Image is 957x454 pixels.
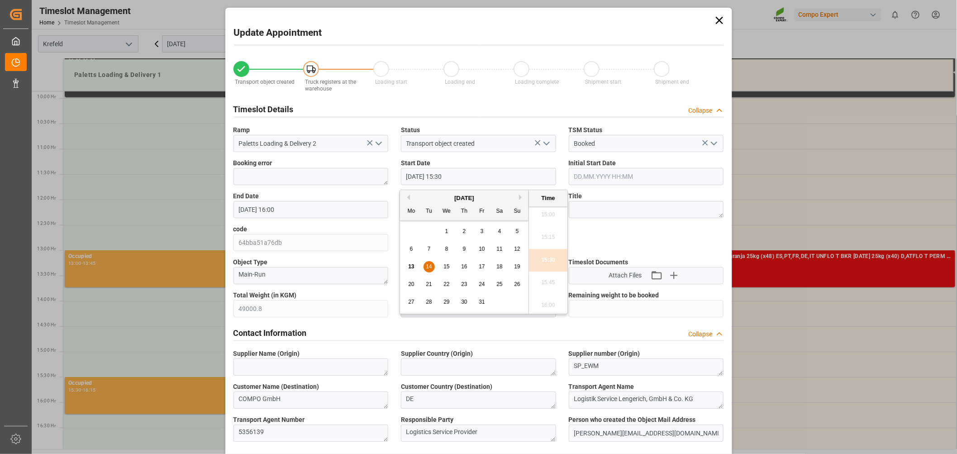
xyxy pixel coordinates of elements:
[494,226,505,237] div: Choose Saturday, October 4th, 2025
[443,299,449,305] span: 29
[233,415,305,425] span: Transport Agent Number
[371,137,385,151] button: open menu
[479,281,485,287] span: 24
[609,271,642,280] span: Attach Files
[461,263,467,270] span: 16
[569,168,724,185] input: DD.MM.YYYY HH:MM
[476,296,488,308] div: Choose Friday, October 31st, 2025
[569,415,696,425] span: Person who created the Object Mail Address
[569,191,582,201] span: Title
[424,261,435,272] div: Choose Tuesday, October 14th, 2025
[514,281,520,287] span: 26
[401,349,473,358] span: Supplier Country (Origin)
[233,201,389,218] input: DD.MM.YYYY HH:MM
[401,425,556,442] textarea: Logistics Service Provider
[461,299,467,305] span: 30
[476,279,488,290] div: Choose Friday, October 24th, 2025
[233,225,248,234] span: code
[233,258,268,267] span: Object Type
[375,79,408,85] span: Loading start
[233,425,389,442] textarea: 5356139
[233,291,297,300] span: Total Weight (in KGM)
[494,261,505,272] div: Choose Saturday, October 18th, 2025
[494,279,505,290] div: Choose Saturday, October 25th, 2025
[569,382,634,392] span: Transport Agent Name
[426,281,432,287] span: 21
[408,281,414,287] span: 20
[512,244,523,255] div: Choose Sunday, October 12th, 2025
[514,246,520,252] span: 12
[459,244,470,255] div: Choose Thursday, October 9th, 2025
[441,279,452,290] div: Choose Wednesday, October 22nd, 2025
[494,244,505,255] div: Choose Saturday, October 11th, 2025
[498,228,501,234] span: 4
[441,206,452,217] div: We
[233,191,259,201] span: End Date
[234,26,322,40] h2: Update Appointment
[476,206,488,217] div: Fr
[401,125,420,135] span: Status
[408,263,414,270] span: 13
[426,299,432,305] span: 28
[403,223,526,311] div: month 2025-10
[516,228,519,234] span: 5
[569,258,628,267] span: Timeslot Documents
[406,206,417,217] div: Mo
[233,392,389,409] textarea: COMPO GmbH
[406,244,417,255] div: Choose Monday, October 6th, 2025
[424,206,435,217] div: Tu
[410,246,413,252] span: 6
[461,281,467,287] span: 23
[512,279,523,290] div: Choose Sunday, October 26th, 2025
[459,279,470,290] div: Choose Thursday, October 23rd, 2025
[401,168,556,185] input: DD.MM.YYYY HH:MM
[459,206,470,217] div: Th
[494,206,505,217] div: Sa
[443,281,449,287] span: 22
[463,246,466,252] span: 9
[406,296,417,308] div: Choose Monday, October 27th, 2025
[233,327,307,339] h2: Contact Information
[476,261,488,272] div: Choose Friday, October 17th, 2025
[569,392,724,409] textarea: Logistik Service Lengerich, GmbH & Co. KG
[479,299,485,305] span: 31
[408,299,414,305] span: 27
[424,244,435,255] div: Choose Tuesday, October 7th, 2025
[496,246,502,252] span: 11
[426,263,432,270] span: 14
[424,279,435,290] div: Choose Tuesday, October 21st, 2025
[401,382,492,392] span: Customer Country (Destination)
[476,244,488,255] div: Choose Friday, October 10th, 2025
[233,158,272,168] span: Booking error
[514,263,520,270] span: 19
[406,261,417,272] div: Choose Monday, October 13th, 2025
[496,281,502,287] span: 25
[406,279,417,290] div: Choose Monday, October 20th, 2025
[496,263,502,270] span: 18
[463,228,466,234] span: 2
[707,137,720,151] button: open menu
[441,296,452,308] div: Choose Wednesday, October 29th, 2025
[512,226,523,237] div: Choose Sunday, October 5th, 2025
[401,135,556,152] input: Type to search/select
[459,261,470,272] div: Choose Thursday, October 16th, 2025
[689,330,713,339] div: Collapse
[539,137,552,151] button: open menu
[441,261,452,272] div: Choose Wednesday, October 15th, 2025
[479,246,485,252] span: 10
[481,228,484,234] span: 3
[233,135,389,152] input: Type to search/select
[515,79,559,85] span: Loading complete
[445,79,476,85] span: Loading end
[305,79,356,92] span: Truck registers at the warehouse
[476,226,488,237] div: Choose Friday, October 3rd, 2025
[441,226,452,237] div: Choose Wednesday, October 1st, 2025
[233,267,389,284] textarea: Main-Run
[569,125,603,135] span: TSM Status
[401,415,453,425] span: Responsible Party
[569,358,724,376] textarea: SP_EWM
[531,194,565,203] div: Time
[459,296,470,308] div: Choose Thursday, October 30th, 2025
[235,79,295,85] span: Transport object created
[233,103,294,115] h2: Timeslot Details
